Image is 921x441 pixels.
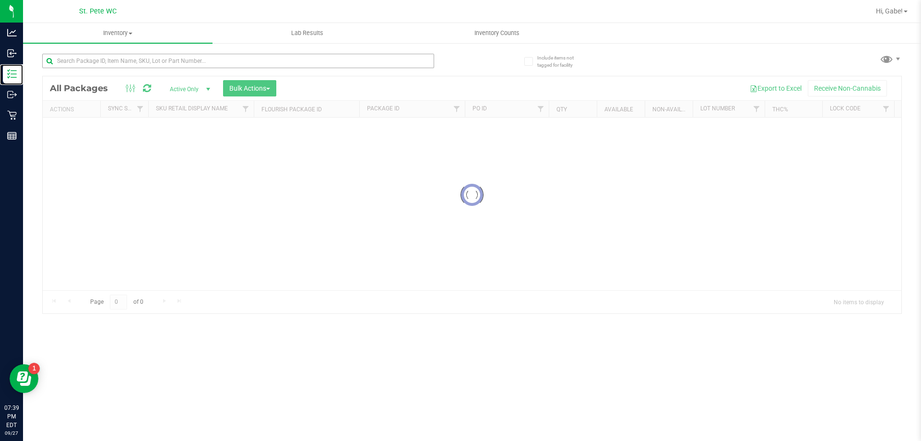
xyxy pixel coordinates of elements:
inline-svg: Reports [7,131,17,141]
span: Lab Results [278,29,336,37]
span: Hi, Gabe! [876,7,903,15]
span: Inventory [23,29,213,37]
span: Include items not tagged for facility [537,54,585,69]
input: Search Package ID, Item Name, SKU, Lot or Part Number... [42,54,434,68]
iframe: Resource center [10,364,38,393]
inline-svg: Outbound [7,90,17,99]
a: Lab Results [213,23,402,43]
p: 09/27 [4,429,19,437]
iframe: Resource center unread badge [28,363,40,374]
a: Inventory Counts [402,23,591,43]
inline-svg: Analytics [7,28,17,37]
p: 07:39 PM EDT [4,404,19,429]
a: Inventory [23,23,213,43]
span: St. Pete WC [79,7,117,15]
inline-svg: Inbound [7,48,17,58]
inline-svg: Retail [7,110,17,120]
span: Inventory Counts [461,29,532,37]
inline-svg: Inventory [7,69,17,79]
